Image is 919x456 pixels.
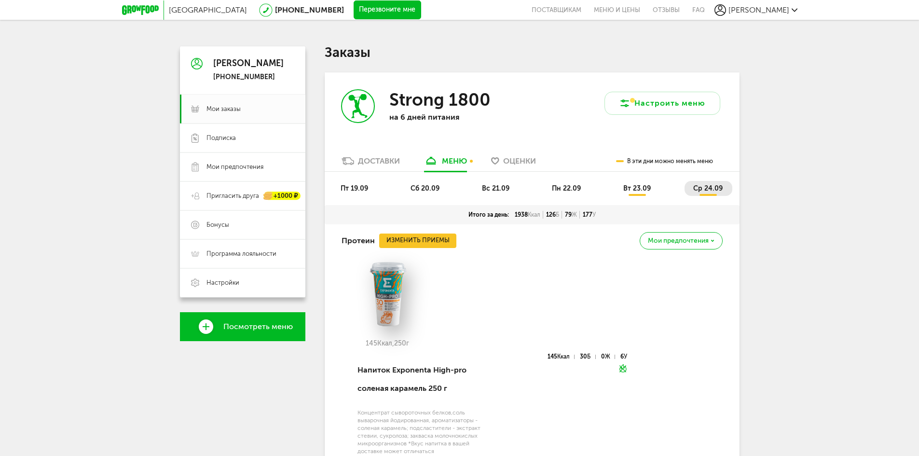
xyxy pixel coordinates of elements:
span: Ж [572,211,577,218]
a: Пригласить друга +1000 ₽ [180,181,305,210]
span: Мои заказы [206,105,241,113]
div: 145 250 [342,340,433,347]
button: Перезвоните мне [354,0,421,20]
span: вс 21.09 [482,184,509,193]
a: Посмотреть меню [180,312,305,341]
div: 6 [620,355,627,359]
span: Б [556,211,559,218]
span: Программа лояльности [206,249,276,258]
span: Ккал [557,353,570,360]
div: Напиток Exponenta High-pro соленая карамель 250 г [357,354,491,405]
span: Настройки [206,278,239,287]
span: сб 20.09 [411,184,439,193]
div: Концентрат сывороточных белков,соль выварочная йодированная, ароматизаторы - соленая карамель; по... [357,409,491,455]
span: [PERSON_NAME] [728,5,789,14]
div: 177 [580,211,599,219]
span: Бонусы [206,221,229,229]
button: Настроить меню [604,92,720,115]
span: ср 24.09 [693,184,723,193]
a: Программа лояльности [180,239,305,268]
button: Изменить приемы [379,234,456,248]
a: Оценки [486,156,541,171]
a: меню [419,156,472,171]
span: Пригласить друга [206,192,259,200]
span: г [406,339,409,347]
h4: Протеин [342,232,375,250]
img: big_iorDPAp9Q5if5JXN.png [342,260,433,328]
span: Посмотреть меню [223,322,293,331]
span: Оценки [503,156,536,166]
a: [PHONE_NUMBER] [275,5,344,14]
span: Б [587,353,590,360]
span: [GEOGRAPHIC_DATA] [169,5,247,14]
span: Ккал, [377,339,394,347]
div: 30 [580,355,595,359]
a: Подписка [180,124,305,152]
div: 126 [543,211,562,219]
a: Доставки [337,156,405,171]
span: Ккал [528,211,540,218]
a: Мои заказы [180,95,305,124]
div: Доставки [358,156,400,166]
span: пт 19.09 [341,184,368,193]
a: Бонусы [180,210,305,239]
div: 79 [562,211,580,219]
div: Итого за день: [466,211,512,219]
div: 1938 [512,211,543,219]
span: Ж [605,353,610,360]
span: Мои предпочтения [648,237,709,244]
div: +1000 ₽ [264,192,301,200]
div: меню [442,156,467,166]
span: Подписка [206,134,236,142]
a: Мои предпочтения [180,152,305,181]
span: вт 23.09 [623,184,651,193]
div: 0 [601,355,615,359]
div: [PERSON_NAME] [213,59,284,69]
span: Мои предпочтения [206,163,263,171]
span: пн 22.09 [552,184,581,193]
span: У [592,211,596,218]
h1: Заказы [325,46,740,59]
p: на 6 дней питания [389,112,515,122]
div: [PHONE_NUMBER] [213,73,284,82]
div: В эти дни можно менять меню [616,152,713,171]
a: Настройки [180,268,305,297]
span: У [624,353,627,360]
h3: Strong 1800 [389,89,491,110]
div: 145 [548,355,575,359]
